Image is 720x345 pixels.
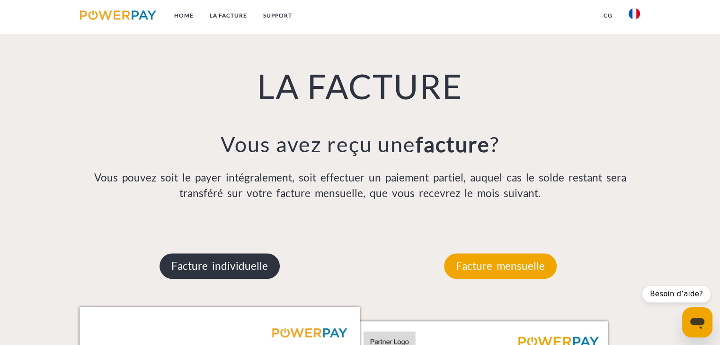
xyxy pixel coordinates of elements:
b: facture [416,131,490,157]
p: Vous pouvez soit le payer intégralement, soit effectuer un paiement partiel, auquel cas le solde ... [80,170,640,202]
h3: Vous avez reçu une ? [80,131,640,157]
a: Home [166,7,202,24]
img: logo-powerpay.svg [80,10,156,20]
p: Facture individuelle [160,253,280,279]
h1: LA FACTURE [80,65,640,107]
div: Besoin d’aide? [642,286,711,302]
a: Support [255,7,300,24]
a: LA FACTURE [202,7,255,24]
img: fr [629,8,640,19]
iframe: Bouton de lancement de la fenêtre de messagerie, conversation en cours [682,307,712,337]
a: CG [596,7,621,24]
p: Facture mensuelle [444,253,557,279]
